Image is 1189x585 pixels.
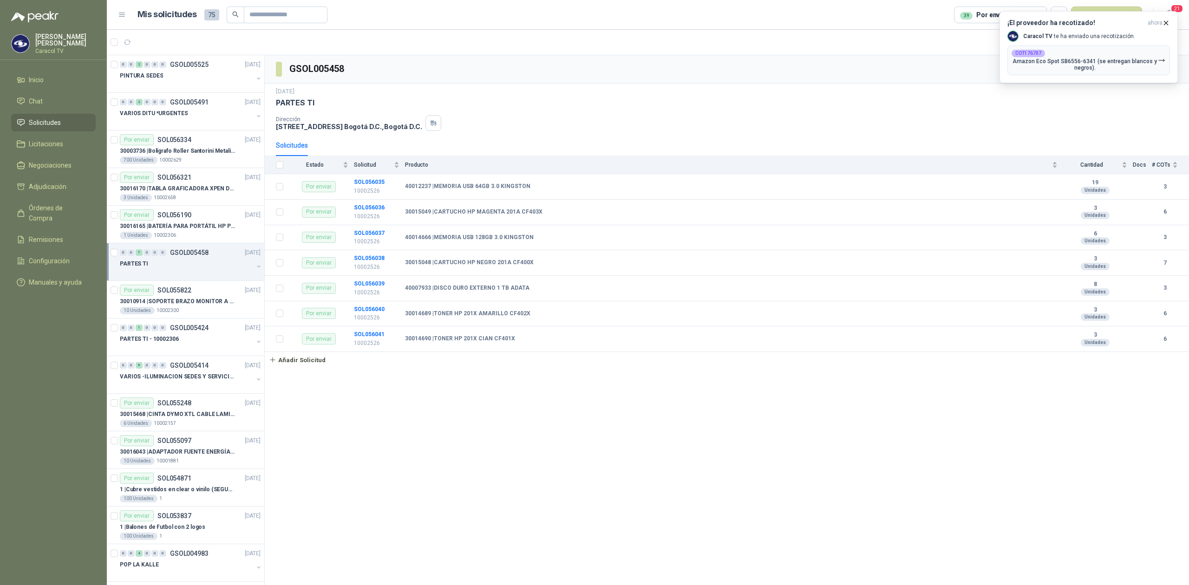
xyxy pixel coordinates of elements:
[405,259,534,266] b: 30015048 | CARTUCHO HP NEGRO 201A CF400X
[107,469,264,507] a: Por enviarSOL054871[DATE] 1 |Cubre vestidos en clear o vinilo (SEGUN ESPECIFICACIONES DEL ADJUNTO...
[159,61,166,68] div: 0
[120,448,235,456] p: 30016043 | ADAPTADOR FUENTE ENERGÍA GENÉRICO 24V 1A
[170,325,209,331] p: GSOL005424
[170,61,209,68] p: GSOL005525
[1012,58,1158,71] p: Amazon Eco Spot SB6556-6341 (se entregan blancos y negros).
[232,11,239,18] span: search
[120,156,157,164] div: 700 Unidades
[107,394,264,431] a: Por enviarSOL055248[DATE] 30015468 |CINTA DYMO XTL CABLE LAMIN 38X21MMBLANCO6 Unidades10002157
[144,550,150,557] div: 0
[151,550,158,557] div: 0
[354,212,399,221] p: 10002526
[1152,259,1178,267] b: 7
[354,306,385,312] b: SOL056040
[960,12,973,19] div: 39
[354,313,399,322] p: 10002526
[159,550,166,557] div: 0
[170,550,209,557] p: GSOL004983
[1063,255,1127,263] b: 3
[1063,331,1127,339] b: 3
[354,179,385,185] a: SOL056035
[11,11,59,22] img: Logo peakr
[204,9,219,20] span: 75
[128,249,135,256] div: 0
[120,495,157,502] div: 100 Unidades
[1063,205,1127,212] b: 3
[157,475,191,481] p: SOL054871
[107,281,264,318] a: Por enviarSOL055822[DATE] 30010914 |SOPORTE BRAZO MONITOR A ESCRITORIO NBF8010 Unidades10002300
[128,325,135,331] div: 0
[120,232,152,239] div: 1 Unidades
[120,410,235,419] p: 30015468 | CINTA DYMO XTL CABLE LAMIN 38X21MMBLANCO
[302,257,336,268] div: Por enviar
[1152,182,1178,191] b: 3
[154,194,176,201] p: 10002658
[405,335,515,343] b: 30014690 | TONER HP 201X CIAN CF401X
[120,523,205,532] p: 1 | Balones de Futbol con 2 logos
[354,288,399,297] p: 10002526
[144,325,150,331] div: 0
[11,273,96,291] a: Manuales y ayuda
[1161,6,1178,23] button: 21
[159,495,162,502] p: 1
[29,75,44,85] span: Inicio
[29,182,66,192] span: Adjudicación
[144,249,150,256] div: 0
[245,136,261,144] p: [DATE]
[405,162,1050,168] span: Producto
[157,174,191,181] p: SOL056321
[128,61,135,68] div: 0
[11,178,96,195] a: Adjudicación
[151,61,158,68] div: 0
[11,231,96,248] a: Remisiones
[136,550,143,557] div: 4
[35,33,96,46] p: [PERSON_NAME] [PERSON_NAME]
[120,109,188,118] p: VARIOS DITU *URGENTES
[120,97,262,126] a: 0 0 2 0 0 0 GSOL005491[DATE] VARIOS DITU *URGENTES
[170,249,209,256] p: GSOL005458
[354,280,385,287] a: SOL056039
[136,99,143,105] div: 2
[120,134,154,145] div: Por enviar
[120,249,127,256] div: 0
[120,247,262,277] a: 0 0 7 0 0 0 GSOL005458[DATE] PARTES TI
[151,99,158,105] div: 0
[245,399,261,408] p: [DATE]
[1148,19,1163,27] span: ahora
[265,352,1189,368] a: Añadir Solicitud
[405,310,530,318] b: 30014689 | TONER HP 201X AMARILLO CF402X
[1007,45,1170,75] button: COT176707Amazon Eco Spot SB6556-6341 (se entregan blancos y negros).
[144,362,150,369] div: 0
[245,60,261,69] p: [DATE]
[1071,6,1142,23] button: Nueva solicitud
[1081,288,1110,296] div: Unidades
[120,473,154,484] div: Por enviar
[120,222,235,231] p: 30016165 | BATERÍA PARA PORTÁTIL HP PROBOOK 430 G8
[1000,11,1178,83] button: ¡El proveedor ha recotizado!ahora Company LogoCaracol TV te ha enviado una recotización.COT176707...
[159,362,166,369] div: 0
[245,512,261,520] p: [DATE]
[354,237,399,246] p: 10002526
[157,287,191,293] p: SOL055822
[354,230,385,236] b: SOL056037
[107,168,264,206] a: Por enviarSOL056321[DATE] 30016170 |TABLA GRAFICADORA XPEN DECO MINI 73 Unidades10002658
[29,96,43,106] span: Chat
[151,249,158,256] div: 0
[120,322,262,352] a: 0 0 1 0 0 0 GSOL005424[DATE] PARTES TI - 10002306
[120,307,155,314] div: 10 Unidades
[1152,208,1178,216] b: 6
[29,256,70,266] span: Configuración
[302,232,336,243] div: Por enviar
[1007,19,1144,27] h3: ¡El proveedor ha recotizado!
[120,99,127,105] div: 0
[107,431,264,469] a: Por enviarSOL055097[DATE] 30016043 |ADAPTADOR FUENTE ENERGÍA GENÉRICO 24V 1A10 Unidades10001881
[245,173,261,182] p: [DATE]
[276,116,422,123] p: Dirección
[1152,335,1178,344] b: 6
[136,61,143,68] div: 2
[354,263,399,272] p: 10002526
[354,204,385,211] a: SOL056036
[170,99,209,105] p: GSOL005491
